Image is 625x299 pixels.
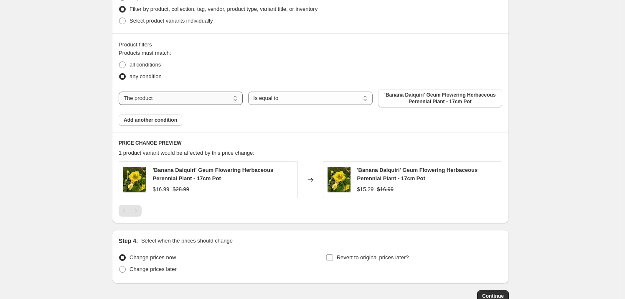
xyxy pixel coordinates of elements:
h6: PRICE CHANGE PREVIEW [119,140,502,146]
span: 'Banana Daiquiri' Geum Flowering Herbaceous Perennial Plant - 17cm Pot [357,167,478,181]
span: Change prices now [130,254,176,261]
img: Geum_Banana_Daiquiri_WEB-scaled-600x661_80x.jpg [123,167,146,192]
p: Select when the prices should change [141,237,233,245]
span: Select product variants individually [130,18,213,24]
span: all conditions [130,61,161,68]
span: Change prices later [130,266,177,272]
div: $16.99 [153,185,170,194]
span: 'Banana Daiquiri' Geum Flowering Herbaceous Perennial Plant - 17cm Pot [383,92,497,105]
span: 'Banana Daiquiri' Geum Flowering Herbaceous Perennial Plant - 17cm Pot [153,167,274,181]
button: 'Banana Daiquiri' Geum Flowering Herbaceous Perennial Plant - 17cm Pot [378,89,502,107]
span: Products must match: [119,50,171,56]
nav: Pagination [119,205,142,217]
strike: $28.99 [173,185,189,194]
span: Revert to original prices later? [337,254,409,261]
span: 1 product variant would be affected by this price change: [119,150,254,156]
div: $15.29 [357,185,374,194]
div: Product filters [119,41,502,49]
span: any condition [130,73,162,79]
h2: Step 4. [119,237,138,245]
span: Filter by product, collection, tag, vendor, product type, variant title, or inventory [130,6,318,12]
strike: $16.99 [377,185,394,194]
span: Add another condition [124,117,177,123]
img: Geum_Banana_Daiquiri_WEB-scaled-600x661_80x.jpg [328,167,351,192]
button: Add another condition [119,114,182,126]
